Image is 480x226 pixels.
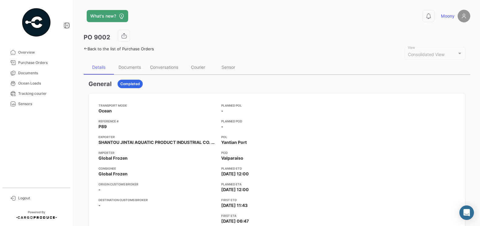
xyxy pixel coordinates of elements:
a: Ocean Loads [5,78,68,88]
span: Sensors [18,101,65,107]
div: Abrir Intercom Messenger [459,205,474,220]
app-card-info-title: Exporter [98,135,216,139]
img: powered-by.png [21,7,52,38]
span: P89 [98,124,107,130]
app-card-info-title: POL [221,135,336,139]
span: Yantian Port [221,139,247,145]
a: Sensors [5,99,68,109]
div: Conversations [150,65,178,70]
span: [DATE] 11:43 [221,202,248,208]
a: Overview [5,47,68,58]
span: Tracking courier [18,91,65,96]
span: Valparaiso [221,155,243,161]
app-card-info-title: Origin Customs Broker [98,182,216,187]
span: Ocean [98,108,112,114]
app-card-info-title: Planned ETA [221,182,336,187]
span: - [221,124,223,130]
span: Completed [120,81,140,87]
h3: PO 9002 [84,33,110,42]
app-card-info-title: Reference # [98,119,216,124]
app-card-info-title: First ETA [221,213,336,218]
app-card-info-title: Importer [98,150,216,155]
mat-select-trigger: Consolidated View [408,52,445,57]
a: Tracking courier [5,88,68,99]
span: Ocean Loads [18,81,65,86]
app-card-info-title: Planned POD [221,119,336,124]
a: Back to the list of Purchase Orders [84,46,154,51]
app-card-info-title: Transport mode [98,103,216,108]
app-card-info-title: Planned POL [221,103,336,108]
a: Purchase Orders [5,58,68,68]
div: Courier [191,65,205,70]
a: Documents [5,68,68,78]
span: - [221,108,223,114]
span: Purchase Orders [18,60,65,65]
app-card-info-title: Planned ETD [221,166,336,171]
span: SHANTOU JINTAI AQUATIC PRODUCT INDUSTRIAL CO. LTD [98,139,216,145]
app-card-info-title: POD [221,150,336,155]
span: Global Frozen [98,171,128,177]
span: - [98,187,101,193]
div: Details [92,65,105,70]
span: Documents [18,70,65,76]
span: - [98,202,101,208]
app-card-info-title: Destination Customs Broker [98,198,216,202]
span: [DATE] 06:47 [221,218,249,224]
img: placeholder-user.png [458,10,470,22]
span: Overview [18,50,65,55]
span: Global Frozen [98,155,128,161]
app-card-info-title: First ETD [221,198,336,202]
span: Moony [441,13,455,19]
app-card-info-title: Consignee [98,166,216,171]
div: Documents [118,65,141,70]
button: What's new? [87,10,128,22]
span: Logout [18,195,65,201]
h3: General [88,80,112,88]
span: What's new? [90,13,116,19]
span: [DATE] 12:00 [221,187,249,193]
span: [DATE] 12:00 [221,171,249,177]
div: Sensor [222,65,235,70]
